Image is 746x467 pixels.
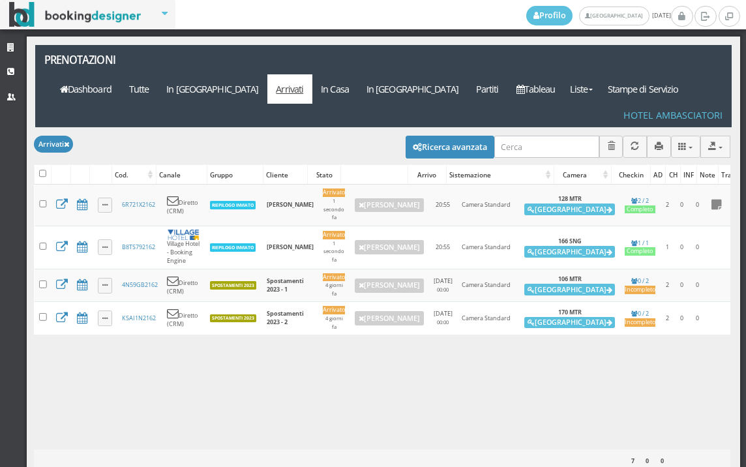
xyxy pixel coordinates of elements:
[212,315,254,321] b: SPOSTAMENTI 2023
[355,198,425,213] a: [PERSON_NAME]
[457,302,520,335] td: Camera Standard
[429,226,457,269] td: 20:55
[660,185,675,226] td: 2
[660,269,675,302] td: 2
[162,269,205,302] td: Diretto (CRM)
[267,74,312,104] a: Arrivati
[700,136,730,157] button: Export
[599,74,687,104] a: Stampe di Servizio
[122,243,155,251] a: B8TS792162
[408,166,446,184] div: Arrivo
[526,6,573,25] a: Profilo
[122,314,156,322] a: KSAI1N2162
[323,240,344,264] small: 1 secondo fa
[209,313,258,322] a: SPOSTAMENTI 2023
[162,185,205,226] td: Diretto (CRM)
[429,302,457,335] td: [DATE]
[162,226,205,269] td: Village Hotel - Booking Engine
[429,269,457,302] td: [DATE]
[689,269,706,302] td: 0
[558,275,582,283] b: 106 MTR
[120,74,158,104] a: Tutte
[209,243,257,251] a: RIEPILOGO INVIATO
[625,286,655,294] div: Incompleto
[623,110,723,121] h4: Hotel Ambasciatori
[507,74,564,104] a: Tableau
[625,318,655,327] div: Incompleto
[625,247,655,256] div: Completo
[267,200,314,209] b: [PERSON_NAME]
[524,203,615,215] button: [GEOGRAPHIC_DATA]
[646,457,649,465] b: 0
[162,302,205,335] td: Diretto (CRM)
[524,284,615,295] button: [GEOGRAPHIC_DATA]
[675,185,689,226] td: 0
[447,166,554,184] div: Sistemazione
[34,136,73,152] button: Arrivati
[212,282,254,288] b: SPOSTAMENTI 2023
[526,6,671,25] span: [DATE]
[207,166,263,184] div: Gruppo
[651,166,665,184] div: AD
[437,319,449,325] small: 00:00
[612,166,650,184] div: Checkin
[524,317,615,329] button: [GEOGRAPHIC_DATA]
[554,166,611,184] div: Camera
[631,457,634,465] b: 7
[689,185,706,226] td: 0
[689,302,706,335] td: 0
[681,166,696,184] div: INF
[212,202,254,208] b: RIEPILOGO INVIATO
[406,136,494,158] button: Ricerca avanzata
[564,74,599,104] a: Liste
[675,269,689,302] td: 0
[697,166,718,184] div: Note
[457,226,520,269] td: Camera Standard
[122,200,155,209] a: 6R721X2162
[35,45,170,74] a: Prenotazioni
[267,243,314,251] b: [PERSON_NAME]
[308,166,340,184] div: Stato
[467,74,507,104] a: Partiti
[51,74,120,104] a: Dashboard
[660,226,675,269] td: 1
[625,196,655,214] a: 2 / 2Completo
[689,226,706,269] td: 0
[355,279,425,293] a: [PERSON_NAME]
[325,315,343,330] small: 4 giorni fa
[625,277,655,294] a: 0 / 2Incompleto
[429,185,457,226] td: 20:55
[312,74,358,104] a: In Casa
[625,239,655,256] a: 1 / 1Completo
[323,231,345,239] div: Arrivato
[355,240,425,254] a: [PERSON_NAME]
[263,166,307,184] div: Cliente
[660,302,675,335] td: 2
[325,282,343,297] small: 4 giorni fa
[122,280,158,289] a: 4N59GB2162
[437,286,449,293] small: 00:00
[558,308,582,316] b: 170 MTR
[323,273,345,282] div: Arrivato
[158,74,267,104] a: In [GEOGRAPHIC_DATA]
[558,237,582,245] b: 166 SNG
[355,311,425,325] a: [PERSON_NAME]
[457,185,520,226] td: Camera Standard
[625,205,655,214] div: Completo
[209,200,257,209] a: RIEPILOGO INVIATO
[167,230,200,240] img: c1bf4543417a11ec8a5106403f595ea8.png
[9,2,142,27] img: BookingDesigner.com
[579,7,649,25] a: [GEOGRAPHIC_DATA]
[666,166,680,184] div: CH
[357,74,467,104] a: In [GEOGRAPHIC_DATA]
[323,198,344,221] small: 1 secondo fa
[558,194,582,203] b: 128 MTR
[625,309,655,327] a: 0 / 2Incompleto
[623,136,647,157] button: Aggiorna
[112,166,156,184] div: Cod.
[323,306,345,314] div: Arrivato
[524,246,615,258] button: [GEOGRAPHIC_DATA]
[157,166,207,184] div: Canale
[267,309,304,326] b: Spostamenti 2023 - 2
[209,280,258,289] a: SPOSTAMENTI 2023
